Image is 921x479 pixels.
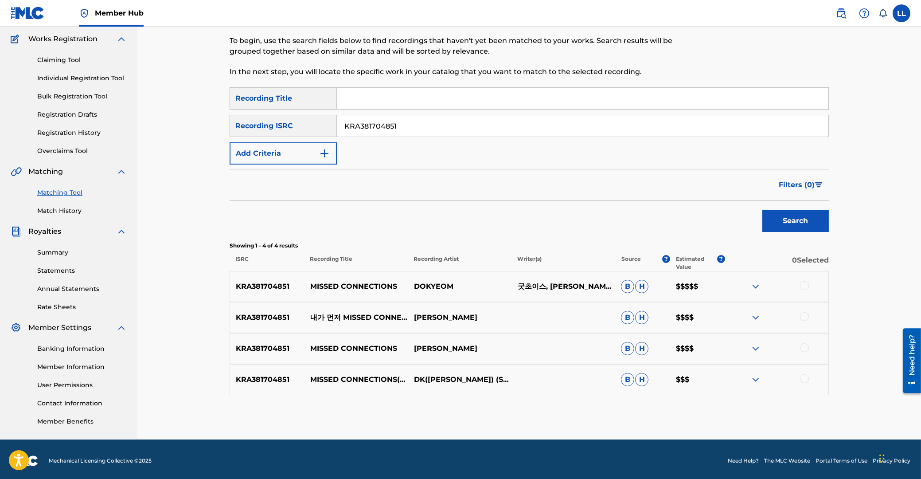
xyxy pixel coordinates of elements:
span: Royalties [28,226,61,237]
p: $$$ [670,374,725,385]
a: Claiming Tool [37,55,127,65]
p: [PERSON_NAME] [408,343,511,354]
p: MISSED CONNECTIONS [304,343,408,354]
div: User Menu [893,4,910,22]
p: Recording Title [304,255,408,271]
p: 내가 먼저 MISSED CONNECTIONS [304,312,408,323]
a: Match History [37,206,127,216]
p: $$$$$ [670,281,725,292]
iframe: Resource Center [896,324,921,398]
a: Bulk Registration Tool [37,92,127,101]
form: Search Form [230,87,829,236]
a: Overclaims Tool [37,146,127,156]
img: expand [750,281,761,292]
span: Matching [28,166,63,177]
img: Works Registration [11,34,22,44]
img: expand [116,226,127,237]
a: The MLC Website [764,457,810,465]
p: Estimated Value [676,255,717,271]
a: Registration History [37,128,127,137]
a: Banking Information [37,344,127,353]
span: B [621,311,634,324]
img: Member Settings [11,322,21,333]
div: Notifications [878,9,887,18]
p: Writer(s) [511,255,615,271]
img: Matching [11,166,22,177]
img: expand [116,322,127,333]
span: B [621,373,634,386]
span: ? [662,255,670,263]
span: H [635,280,648,293]
span: B [621,342,634,355]
span: H [635,311,648,324]
button: Filters (0) [773,174,829,196]
p: KRA381704851 [230,374,304,385]
span: Member Hub [95,8,144,18]
a: Annual Statements [37,284,127,294]
p: In the next step, you will locate the specific work in your catalog that you want to match to the... [230,67,691,77]
span: H [635,373,648,386]
img: expand [750,374,761,385]
span: Works Registration [28,34,98,44]
a: Portal Terms of Use [816,457,867,465]
p: DK([PERSON_NAME]) (SEVENTEEN) [408,374,511,385]
img: expand [750,343,761,354]
a: Member Information [37,362,127,372]
img: expand [116,166,127,177]
span: H [635,342,648,355]
a: User Permissions [37,381,127,390]
p: $$$$ [670,343,725,354]
div: Drag [879,445,885,472]
a: Need Help? [728,457,759,465]
img: Top Rightsholder [79,8,90,19]
a: Matching Tool [37,188,127,197]
button: Search [762,210,829,232]
p: Recording Artist [408,255,511,271]
a: Statements [37,266,127,275]
a: Registration Drafts [37,110,127,119]
p: DOKYEOM [408,281,511,292]
p: Source [621,255,641,271]
img: MLC Logo [11,7,45,20]
p: [PERSON_NAME] [408,312,511,323]
span: Member Settings [28,322,91,333]
span: Mechanical Licensing Collective © 2025 [49,457,152,465]
p: 0 Selected [725,255,829,271]
a: Individual Registration Tool [37,74,127,83]
img: expand [116,34,127,44]
a: Member Benefits [37,417,127,426]
p: To begin, use the search fields below to find recordings that haven't yet been matched to your wo... [230,35,691,57]
span: B [621,280,634,293]
p: MISSED CONNECTIONS(내가 먼저) [304,374,408,385]
span: Filters ( 0 ) [779,180,815,190]
p: KRA381704851 [230,312,304,323]
span: ? [717,255,725,263]
p: $$$$ [670,312,725,323]
img: expand [750,312,761,323]
a: Contact Information [37,399,127,408]
div: Help [855,4,873,22]
img: 9d2ae6d4665cec9f34b9.svg [319,148,330,159]
p: KRA381704851 [230,281,304,292]
img: filter [815,182,823,188]
button: Add Criteria [230,142,337,165]
img: Royalties [11,226,21,237]
a: Public Search [832,4,850,22]
a: Summary [37,248,127,257]
a: Privacy Policy [873,457,910,465]
img: search [836,8,847,19]
a: Rate Sheets [37,302,127,312]
p: MISSED CONNECTIONS [304,281,408,292]
p: ISRC [230,255,304,271]
p: Showing 1 - 4 of 4 results [230,242,829,250]
img: help [859,8,870,19]
p: KRA381704851 [230,343,304,354]
p: 굿초이스, [PERSON_NAME], [PERSON_NAME], [PERSON_NAME](A.TONE) [511,281,615,292]
iframe: Chat Widget [877,436,921,479]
